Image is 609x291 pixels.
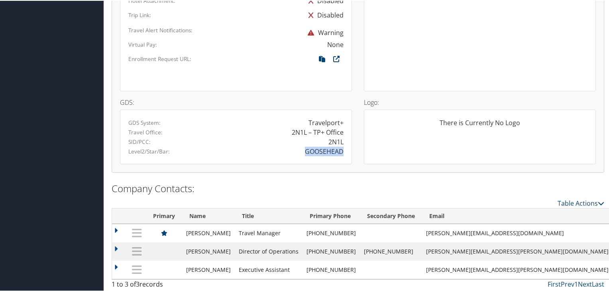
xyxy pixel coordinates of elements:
th: Secondary Phone [360,208,422,223]
td: [PHONE_NUMBER] [303,242,360,260]
div: Travelport+ [308,117,344,127]
a: Table Actions [558,198,604,207]
label: Level2/Star/Bar: [128,147,170,155]
td: [PERSON_NAME] [182,242,235,260]
a: Last [592,279,604,288]
div: 2N1L [328,136,344,146]
a: 1 [574,279,578,288]
th: Primary [146,208,182,223]
td: Executive Assistant [235,260,303,278]
div: Disabled [304,7,344,22]
span: Warning [304,28,344,36]
td: [PERSON_NAME] [182,223,235,242]
label: GDS System: [128,118,161,126]
label: Travel Office: [128,128,163,136]
td: Director of Operations [235,242,303,260]
h4: GDS: [120,98,352,105]
label: Travel Alert Notifications: [128,26,193,33]
th: Title [235,208,303,223]
div: GOOSEHEAD [305,146,344,155]
label: Virtual Pay: [128,40,157,48]
a: Prev [561,279,574,288]
span: 3 [136,279,139,288]
label: Enrollment Request URL: [128,54,191,62]
td: Travel Manager [235,223,303,242]
th: Primary Phone [303,208,360,223]
td: [PHONE_NUMBER] [360,242,422,260]
td: [PHONE_NUMBER] [303,260,360,278]
h2: Company Contacts: [112,181,604,195]
div: None [327,39,344,49]
label: Trip Link: [128,10,151,18]
a: First [548,279,561,288]
th: Name [182,208,235,223]
div: There is Currently No Logo [372,117,587,133]
td: [PHONE_NUMBER] [303,223,360,242]
h4: Logo: [364,98,596,105]
a: Next [578,279,592,288]
td: [PERSON_NAME] [182,260,235,278]
div: 2N1L – TP+ Office [292,127,344,136]
label: SID/PCC: [128,137,151,145]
